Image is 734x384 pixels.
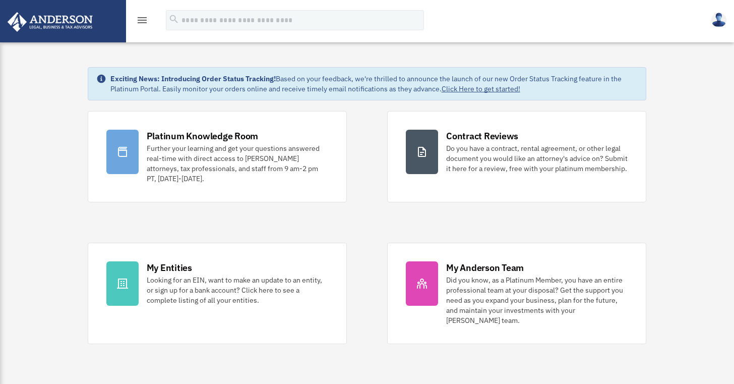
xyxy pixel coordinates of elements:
a: My Entities Looking for an EIN, want to make an update to an entity, or sign up for a bank accoun... [88,243,347,344]
strong: Exciting News: Introducing Order Status Tracking! [110,74,276,83]
div: Do you have a contract, rental agreement, or other legal document you would like an attorney's ad... [446,143,628,174]
div: My Anderson Team [446,261,524,274]
a: Contract Reviews Do you have a contract, rental agreement, or other legal document you would like... [387,111,646,202]
i: search [168,14,179,25]
div: My Entities [147,261,192,274]
a: Platinum Knowledge Room Further your learning and get your questions answered real-time with dire... [88,111,347,202]
div: Did you know, as a Platinum Member, you have an entire professional team at your disposal? Get th... [446,275,628,325]
a: Click Here to get started! [442,84,520,93]
div: Platinum Knowledge Room [147,130,259,142]
div: Further your learning and get your questions answered real-time with direct access to [PERSON_NAM... [147,143,328,184]
a: My Anderson Team Did you know, as a Platinum Member, you have an entire professional team at your... [387,243,646,344]
div: Based on your feedback, we're thrilled to announce the launch of our new Order Status Tracking fe... [110,74,638,94]
a: menu [136,18,148,26]
img: Anderson Advisors Platinum Portal [5,12,96,32]
img: User Pic [711,13,726,27]
div: Contract Reviews [446,130,518,142]
i: menu [136,14,148,26]
div: Looking for an EIN, want to make an update to an entity, or sign up for a bank account? Click her... [147,275,328,305]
